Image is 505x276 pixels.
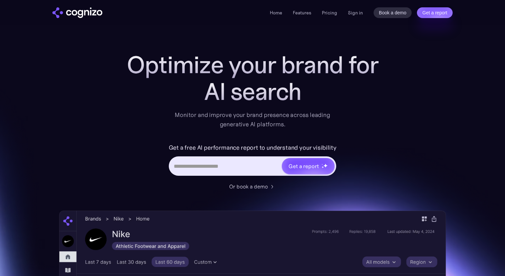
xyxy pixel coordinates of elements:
[289,162,319,170] div: Get a report
[119,78,386,105] div: AI search
[119,51,386,78] h1: Optimize your brand for
[52,7,102,18] img: cognizo logo
[281,157,335,175] a: Get a reportstarstarstar
[170,110,335,129] div: Monitor and improve your brand presence across leading generative AI platforms.
[169,142,337,153] label: Get a free AI performance report to understand your visibility
[348,9,363,17] a: Sign in
[270,10,282,16] a: Home
[323,163,328,168] img: star
[374,7,412,18] a: Book a demo
[322,166,324,168] img: star
[322,10,337,16] a: Pricing
[322,164,323,165] img: star
[229,182,268,190] div: Or book a demo
[169,142,337,179] form: Hero URL Input Form
[293,10,311,16] a: Features
[229,182,276,190] a: Or book a demo
[417,7,453,18] a: Get a report
[52,7,102,18] a: home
